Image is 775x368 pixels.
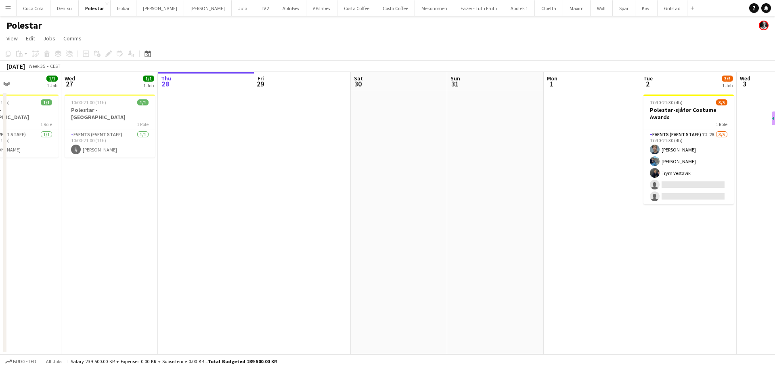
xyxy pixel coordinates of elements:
span: View [6,35,18,42]
a: Edit [23,33,38,44]
span: Budgeted [13,359,36,364]
span: 1 Role [716,121,727,127]
span: Wed [65,75,75,82]
button: Mekonomen [415,0,454,16]
app-job-card: 10:00-21:00 (11h)1/1Polestar - [GEOGRAPHIC_DATA]1 RoleEvents (Event Staff)1/110:00-21:00 (11h)[PE... [65,95,155,158]
span: Mon [547,75,557,82]
span: Edit [26,35,35,42]
span: 3/5 [722,76,733,82]
div: 1 Job [722,82,733,88]
span: 29 [256,79,264,88]
span: Fri [258,75,264,82]
span: Jobs [43,35,55,42]
span: All jobs [44,358,64,364]
button: AB Inbev [306,0,337,16]
span: 28 [160,79,171,88]
span: 1/1 [143,76,154,82]
button: Budgeted [4,357,38,366]
button: Spar [613,0,635,16]
app-card-role: Events (Event Staff)1/110:00-21:00 (11h)[PERSON_NAME] [65,130,155,158]
button: AbInBev [276,0,306,16]
button: Dentsu [50,0,79,16]
button: Grilstad [658,0,687,16]
h3: Polestar - [GEOGRAPHIC_DATA] [65,106,155,121]
h1: Polestar [6,19,42,32]
span: Tue [643,75,653,82]
span: 3/5 [716,99,727,105]
button: Costa Coffee [337,0,376,16]
button: Coca Cola [17,0,50,16]
span: 27 [63,79,75,88]
span: 1/1 [41,99,52,105]
button: Maxim [563,0,591,16]
span: 1 [546,79,557,88]
span: 1/1 [137,99,149,105]
button: Fazer - Tutti Frutti [454,0,504,16]
a: Comms [60,33,85,44]
span: Week 35 [27,63,47,69]
div: [DATE] [6,62,25,70]
button: [PERSON_NAME] [184,0,232,16]
a: View [3,33,21,44]
app-job-card: 17:30-21:30 (4h)3/5Polestar-sjåfør Costume Awards1 RoleEvents (Event Staff)7I2A3/517:30-21:30 (4h... [643,95,734,204]
button: Polestar [79,0,111,16]
span: 31 [449,79,460,88]
button: Wolt [591,0,613,16]
button: Kiwi [635,0,658,16]
button: TV 2 [254,0,276,16]
button: [PERSON_NAME] [136,0,184,16]
button: Costa Coffee [376,0,415,16]
span: 10:00-21:00 (11h) [71,99,106,105]
a: Jobs [40,33,59,44]
button: Apotek 1 [504,0,535,16]
button: Isobar [111,0,136,16]
h3: Polestar-sjåfør Costume Awards [643,106,734,121]
div: Salary 239 500.00 KR + Expenses 0.00 KR + Subsistence 0.00 KR = [71,358,277,364]
span: Thu [161,75,171,82]
app-card-role: Events (Event Staff)7I2A3/517:30-21:30 (4h)[PERSON_NAME][PERSON_NAME]Trym Vestavik [643,130,734,204]
app-user-avatar: Martin Torstensen [759,21,769,30]
span: Sun [450,75,460,82]
button: Cloetta [535,0,563,16]
span: Wed [740,75,750,82]
span: 1 Role [40,121,52,127]
span: 1/1 [46,76,58,82]
div: 1 Job [47,82,57,88]
span: 1 Role [137,121,149,127]
span: 17:30-21:30 (4h) [650,99,683,105]
div: 1 Job [143,82,154,88]
span: 30 [353,79,363,88]
span: Comms [63,35,82,42]
button: Jula [232,0,254,16]
span: 3 [739,79,750,88]
span: 2 [642,79,653,88]
span: Sat [354,75,363,82]
div: CEST [50,63,61,69]
span: Total Budgeted 239 500.00 KR [208,358,277,364]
